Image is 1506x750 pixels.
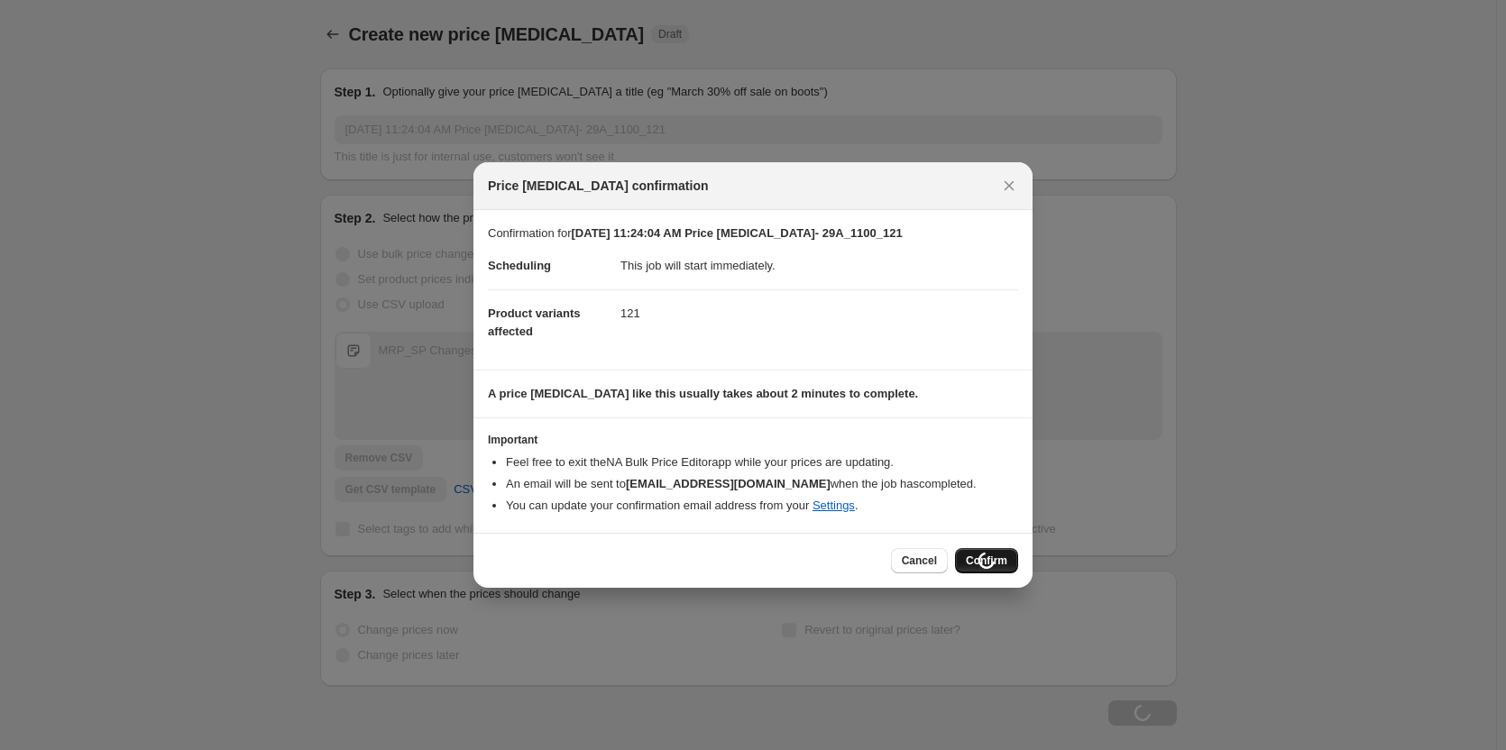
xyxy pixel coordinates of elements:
dd: 121 [620,289,1018,337]
dd: This job will start immediately. [620,242,1018,289]
h3: Important [488,433,1018,447]
b: [EMAIL_ADDRESS][DOMAIN_NAME] [626,477,831,490]
li: You can update your confirmation email address from your . [506,497,1018,515]
span: Cancel [902,553,937,568]
button: Cancel [891,548,948,573]
li: Feel free to exit the NA Bulk Price Editor app while your prices are updating. [506,453,1018,471]
a: Settings [813,498,855,512]
p: Confirmation for [488,224,1018,242]
button: Close [996,173,1022,198]
span: Price [MEDICAL_DATA] confirmation [488,177,709,195]
b: [DATE] 11:24:04 AM Price [MEDICAL_DATA]- 29A_1100_121 [571,226,902,240]
span: Scheduling [488,259,551,272]
span: Product variants affected [488,306,581,338]
b: A price [MEDICAL_DATA] like this usually takes about 2 minutes to complete. [488,387,918,400]
li: An email will be sent to when the job has completed . [506,475,1018,493]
